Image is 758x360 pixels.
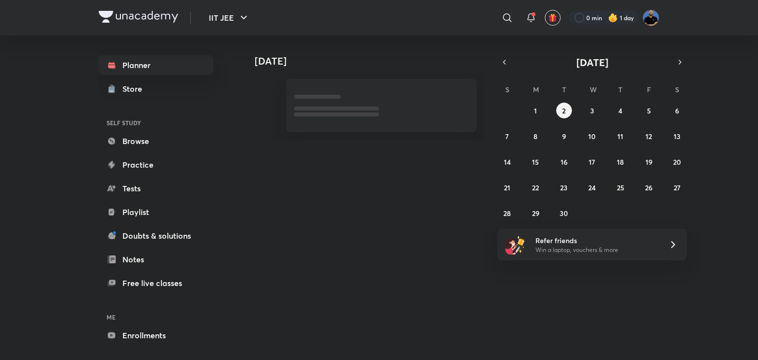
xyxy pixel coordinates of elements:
[499,180,515,195] button: September 21, 2025
[584,154,600,170] button: September 17, 2025
[99,202,213,222] a: Playlist
[641,128,657,144] button: September 12, 2025
[584,180,600,195] button: September 24, 2025
[99,226,213,246] a: Doubts & solutions
[612,154,628,170] button: September 18, 2025
[532,157,539,167] abbr: September 15, 2025
[576,56,608,69] span: [DATE]
[645,157,652,167] abbr: September 19, 2025
[505,235,525,254] img: referral
[545,10,561,26] button: avatar
[99,55,213,75] a: Planner
[647,106,651,115] abbr: September 5, 2025
[504,183,510,192] abbr: September 21, 2025
[99,79,213,99] a: Store
[590,85,597,94] abbr: Wednesday
[99,273,213,293] a: Free live classes
[590,106,594,115] abbr: September 3, 2025
[589,157,595,167] abbr: September 17, 2025
[562,85,566,94] abbr: Tuesday
[556,128,572,144] button: September 9, 2025
[588,183,596,192] abbr: September 24, 2025
[556,103,572,118] button: September 2, 2025
[647,85,651,94] abbr: Friday
[641,180,657,195] button: September 26, 2025
[669,103,685,118] button: September 6, 2025
[617,157,624,167] abbr: September 18, 2025
[99,155,213,175] a: Practice
[99,250,213,269] a: Notes
[560,209,568,218] abbr: September 30, 2025
[99,114,213,131] h6: SELF STUDY
[669,128,685,144] button: September 13, 2025
[122,83,148,95] div: Store
[528,154,543,170] button: September 15, 2025
[612,103,628,118] button: September 4, 2025
[562,132,566,141] abbr: September 9, 2025
[255,55,487,67] h4: [DATE]
[548,13,557,22] img: avatar
[669,154,685,170] button: September 20, 2025
[674,132,681,141] abbr: September 13, 2025
[612,128,628,144] button: September 11, 2025
[612,180,628,195] button: September 25, 2025
[499,205,515,221] button: September 28, 2025
[533,132,537,141] abbr: September 8, 2025
[535,235,657,246] h6: Refer friends
[645,132,652,141] abbr: September 12, 2025
[532,183,539,192] abbr: September 22, 2025
[608,13,618,23] img: streak
[505,85,509,94] abbr: Sunday
[588,132,596,141] abbr: September 10, 2025
[560,183,568,192] abbr: September 23, 2025
[528,205,543,221] button: September 29, 2025
[561,157,568,167] abbr: September 16, 2025
[499,128,515,144] button: September 7, 2025
[562,106,566,115] abbr: September 2, 2025
[528,128,543,144] button: September 8, 2025
[645,183,652,192] abbr: September 26, 2025
[669,180,685,195] button: September 27, 2025
[584,103,600,118] button: September 3, 2025
[556,180,572,195] button: September 23, 2025
[584,128,600,144] button: September 10, 2025
[618,106,622,115] abbr: September 4, 2025
[673,157,681,167] abbr: September 20, 2025
[674,183,681,192] abbr: September 27, 2025
[99,325,213,345] a: Enrollments
[99,131,213,151] a: Browse
[511,55,673,69] button: [DATE]
[641,103,657,118] button: September 5, 2025
[556,205,572,221] button: September 30, 2025
[643,9,659,26] img: Md Afroj
[99,309,213,325] h6: ME
[504,157,511,167] abbr: September 14, 2025
[99,11,178,25] a: Company Logo
[99,11,178,23] img: Company Logo
[505,132,509,141] abbr: September 7, 2025
[675,85,679,94] abbr: Saturday
[203,8,256,28] button: IIT JEE
[503,209,511,218] abbr: September 28, 2025
[528,180,543,195] button: September 22, 2025
[535,246,657,254] p: Win a laptop, vouchers & more
[556,154,572,170] button: September 16, 2025
[499,154,515,170] button: September 14, 2025
[534,106,537,115] abbr: September 1, 2025
[675,106,679,115] abbr: September 6, 2025
[99,179,213,198] a: Tests
[618,85,622,94] abbr: Thursday
[641,154,657,170] button: September 19, 2025
[617,132,623,141] abbr: September 11, 2025
[533,85,539,94] abbr: Monday
[532,209,539,218] abbr: September 29, 2025
[528,103,543,118] button: September 1, 2025
[617,183,624,192] abbr: September 25, 2025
